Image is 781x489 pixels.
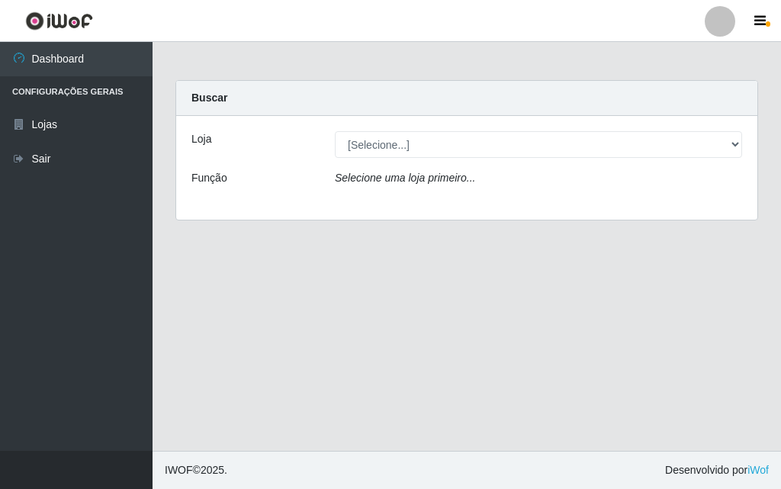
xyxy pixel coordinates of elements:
span: © 2025 . [165,462,227,478]
label: Loja [191,131,211,147]
span: Desenvolvido por [665,462,769,478]
i: Selecione uma loja primeiro... [335,172,475,184]
span: IWOF [165,464,193,476]
a: iWof [747,464,769,476]
img: CoreUI Logo [25,11,93,31]
strong: Buscar [191,92,227,104]
label: Função [191,170,227,186]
